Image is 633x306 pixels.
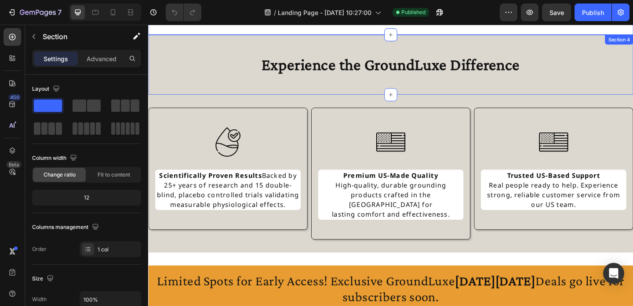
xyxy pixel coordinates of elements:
[8,94,21,101] div: 450
[212,159,316,169] strong: Premium US-Made Quality
[34,192,139,204] div: 12
[18,32,510,55] h2: Experience the GroundLuxe Difference
[43,31,115,42] p: Section
[32,221,101,233] div: Columns management
[390,159,491,169] strong: Trusted US-Based Support
[148,25,633,306] iframe: To enrich screen reader interactions, please activate Accessibility in Grammarly extension settings
[186,159,342,211] p: High-quality, durable grounding products crafted in the [GEOGRAPHIC_DATA] for lasting comfort and...
[248,112,280,144] img: gempages_583210374745031281-46798ca7-f0ce-4cac-995f-3f283c699655.png
[274,8,276,17] span: /
[32,273,55,285] div: Size
[32,245,47,253] div: Order
[32,295,47,303] div: Width
[44,54,68,63] p: Settings
[12,159,124,169] strong: Scientifically Proven Results
[98,171,130,179] span: Fit to content
[32,83,62,95] div: Layout
[575,4,611,21] button: Publish
[7,269,520,306] h2: Limited Spots for Early Access! Exclusive GroundLuxe Deals go live for subscribers soon.
[58,7,62,18] p: 7
[278,8,371,17] span: Landing Page - [DATE] 10:27:00
[582,8,604,17] div: Publish
[44,171,76,179] span: Change ratio
[401,8,426,16] span: Published
[32,152,79,164] div: Column width
[498,12,526,20] div: Section 4
[425,112,457,144] img: gempages_583210374745031281-46798ca7-f0ce-4cac-995f-3f283c699655.png
[334,270,421,287] strong: [DATE][DATE]
[363,159,519,201] p: Real people ready to help. Experience strong, reliable customer service from our US team.
[7,161,21,168] div: Beta
[542,4,571,21] button: Save
[71,112,102,144] img: gempages_583210374745031281-a1cfabb3-f591-4d39-9442-52e5e5d4742b.png
[98,246,139,254] div: 1 col
[166,4,201,21] div: Undo/Redo
[549,9,564,16] span: Save
[603,263,624,284] div: Open Intercom Messenger
[8,159,165,201] p: Backed by 25+ years of research and 15 double-blind, placebo controlled trials validating measura...
[4,4,65,21] button: 7
[87,54,116,63] p: Advanced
